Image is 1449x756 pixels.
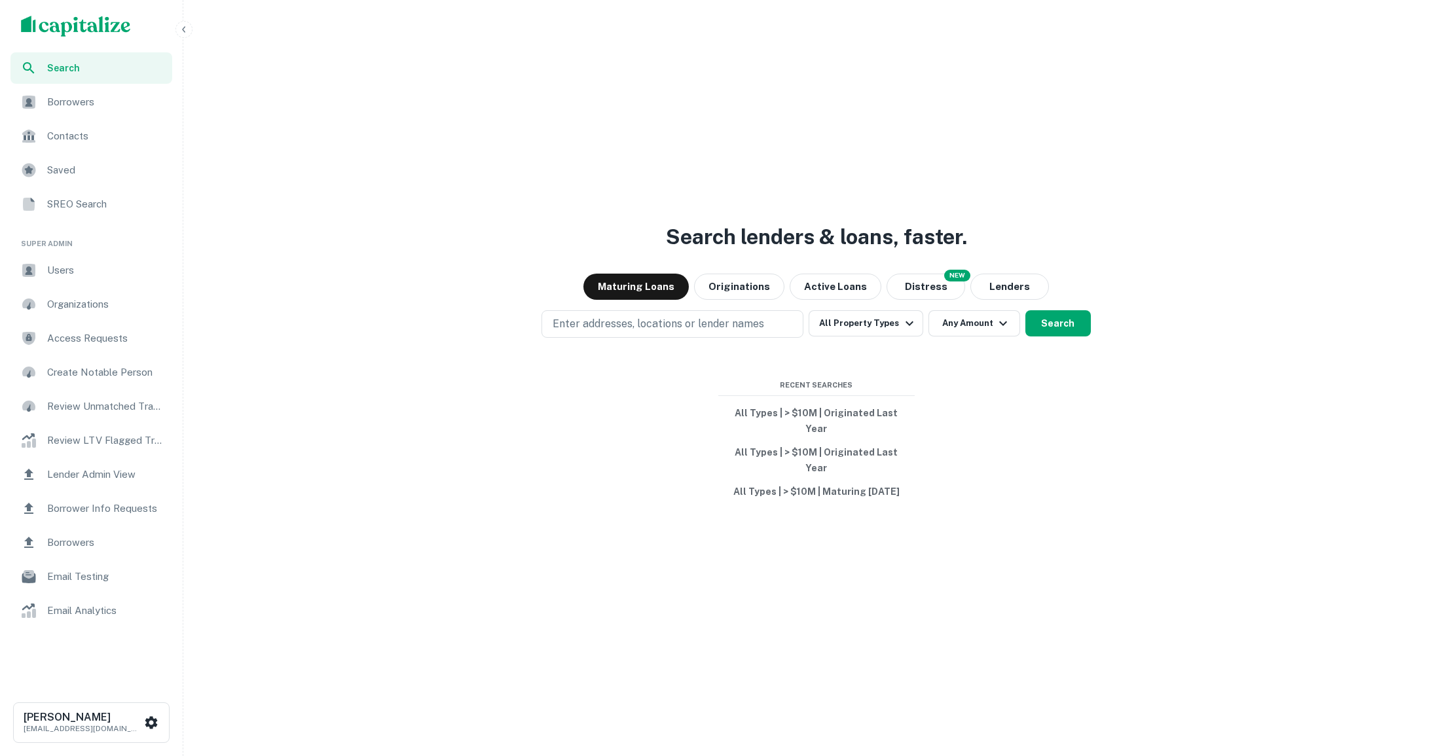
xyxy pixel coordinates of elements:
a: Email Analytics [10,595,172,626]
img: capitalize-logo.png [21,16,131,37]
button: All Types | > $10M | Originated Last Year [718,441,915,480]
span: Search [47,61,164,75]
button: All Types | > $10M | Originated Last Year [718,401,915,441]
span: SREO Search [47,196,164,212]
div: NEW [944,270,970,281]
span: Email Testing [47,569,164,585]
a: Saved [10,154,172,186]
button: [PERSON_NAME][EMAIL_ADDRESS][DOMAIN_NAME] [13,702,170,743]
span: Users [47,262,164,278]
a: Borrowers [10,527,172,558]
iframe: Chat Widget [1384,651,1449,714]
button: Originations [694,274,784,300]
a: Borrowers [10,86,172,118]
a: Search [10,52,172,84]
span: Email Analytics [47,603,164,619]
li: Super Admin [10,223,172,255]
p: Enter addresses, locations or lender names [553,316,764,332]
span: Recent Searches [718,380,915,391]
a: Organizations [10,289,172,320]
a: Borrower Info Requests [10,493,172,524]
span: Organizations [47,297,164,312]
a: Users [10,255,172,286]
span: Review Unmatched Transactions [47,399,164,414]
a: Create Notable Person [10,357,172,388]
a: Lender Admin View [10,459,172,490]
span: Lender Admin View [47,467,164,482]
a: Review Unmatched Transactions [10,391,172,422]
span: Borrowers [47,535,164,550]
span: Contacts [47,128,164,144]
span: Saved [47,162,164,178]
button: Maturing Loans [583,274,689,300]
span: Borrowers [47,94,164,110]
button: Lenders [970,274,1049,300]
button: Active Loans [790,274,881,300]
button: All Property Types [809,310,923,336]
p: [EMAIL_ADDRESS][DOMAIN_NAME] [24,723,141,734]
h3: Search lenders & loans, faster. [666,221,967,253]
span: Access Requests [47,331,164,346]
span: Create Notable Person [47,365,164,380]
span: Borrower Info Requests [47,501,164,516]
button: Any Amount [928,310,1020,336]
a: SREO Search [10,189,172,220]
h6: [PERSON_NAME] [24,712,141,723]
a: Access Requests [10,323,172,354]
button: All Types | > $10M | Maturing [DATE] [718,480,915,503]
span: Review LTV Flagged Transactions [47,433,164,448]
button: Search distressed loans with lien and other non-mortgage details. [887,274,965,300]
a: Contacts [10,120,172,152]
button: Enter addresses, locations or lender names [541,310,803,338]
button: Search [1025,310,1091,336]
a: Review LTV Flagged Transactions [10,425,172,456]
a: Email Testing [10,561,172,592]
